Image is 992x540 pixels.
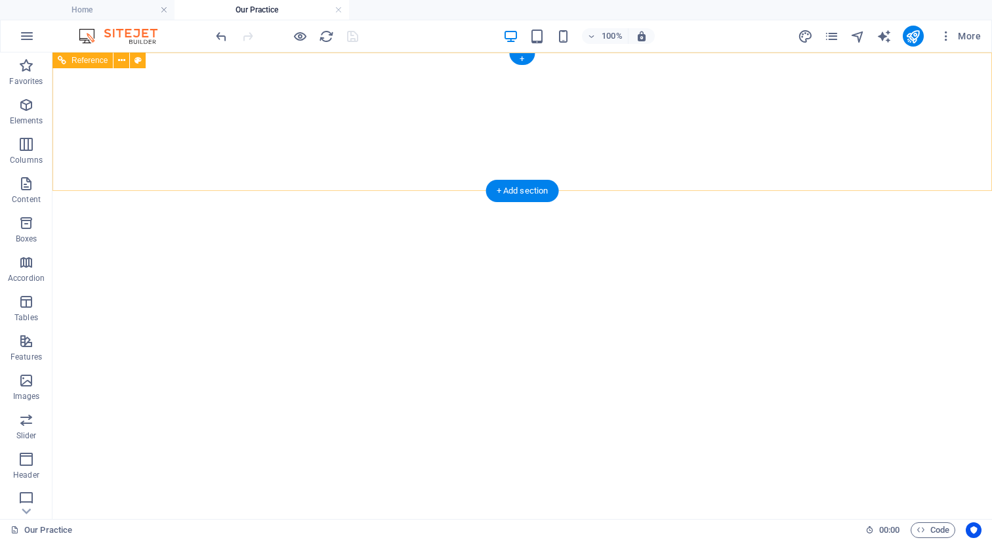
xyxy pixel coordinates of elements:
[905,29,920,44] i: Publish
[602,28,623,44] h6: 100%
[213,28,229,44] button: undo
[14,312,38,323] p: Tables
[10,352,42,362] p: Features
[9,76,43,87] p: Favorites
[877,28,892,44] button: text_generator
[175,3,349,17] h4: Our Practice
[824,28,840,44] button: pages
[72,56,108,64] span: Reference
[16,430,37,441] p: Slider
[966,522,982,538] button: Usercentrics
[636,30,648,42] i: On resize automatically adjust zoom level to fit chosen device.
[214,29,229,44] i: Undo: Change shadow (Ctrl+Z)
[582,28,629,44] button: 100%
[13,470,39,480] p: Header
[318,28,334,44] button: reload
[12,194,41,205] p: Content
[888,525,890,535] span: :
[10,115,43,126] p: Elements
[75,28,174,44] img: Editor Logo
[877,29,892,44] i: AI Writer
[13,391,40,402] p: Images
[798,28,814,44] button: design
[486,180,559,202] div: + Add section
[10,522,72,538] a: Click to cancel selection. Double-click to open Pages
[16,234,37,244] p: Boxes
[879,522,899,538] span: 00 00
[917,522,949,538] span: Code
[903,26,924,47] button: publish
[824,29,839,44] i: Pages (Ctrl+Alt+S)
[865,522,900,538] h6: Session time
[8,273,45,283] p: Accordion
[934,26,986,47] button: More
[798,29,813,44] i: Design (Ctrl+Alt+Y)
[10,155,43,165] p: Columns
[850,28,866,44] button: navigator
[850,29,865,44] i: Navigator
[911,522,955,538] button: Code
[940,30,981,43] span: More
[509,53,535,65] div: +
